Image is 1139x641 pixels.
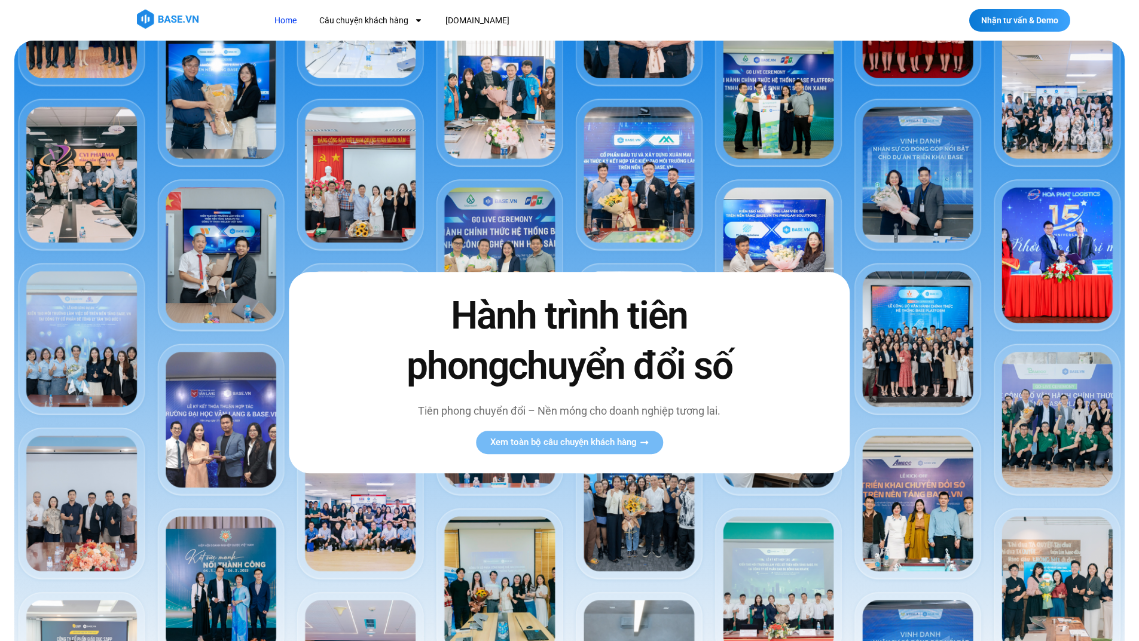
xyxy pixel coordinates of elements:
[981,16,1058,24] span: Nhận tư vấn & Demo
[476,431,663,454] a: Xem toàn bộ câu chuyện khách hàng
[969,9,1070,32] a: Nhận tư vấn & Demo
[508,343,732,388] span: chuyển đổi số
[265,10,306,32] a: Home
[490,438,637,447] span: Xem toàn bộ câu chuyện khách hàng
[381,403,758,419] p: Tiên phong chuyển đổi – Nền móng cho doanh nghiệp tương lai.
[265,10,729,32] nav: Menu
[381,292,758,391] h2: Hành trình tiên phong
[436,10,518,32] a: [DOMAIN_NAME]
[310,10,432,32] a: Câu chuyện khách hàng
